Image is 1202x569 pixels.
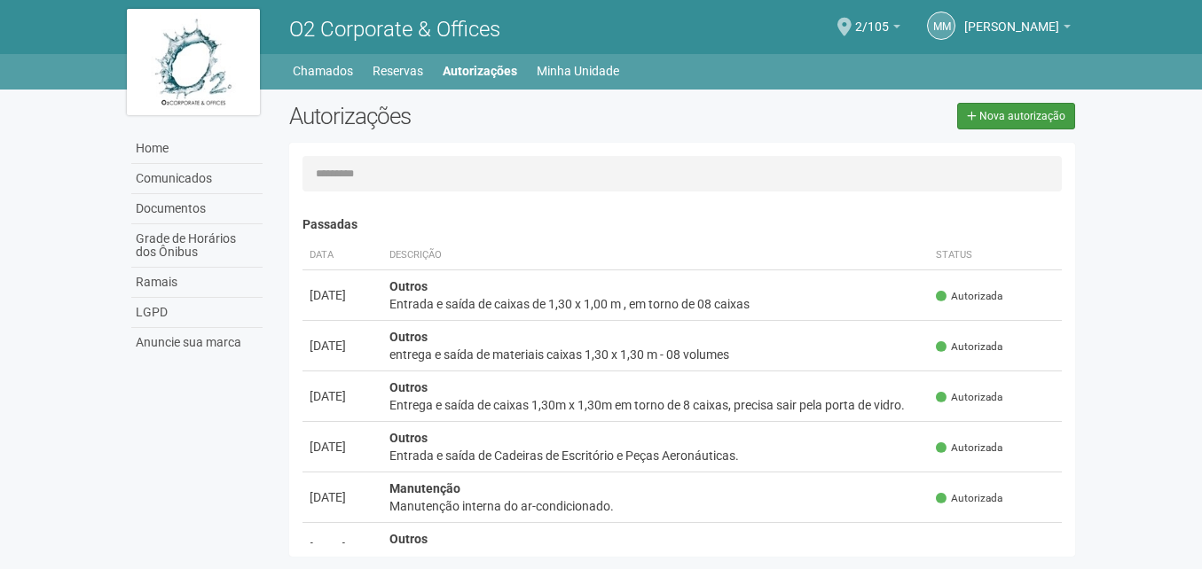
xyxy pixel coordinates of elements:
div: Entrega e saída de caixas 1,30m x 1,30m em torno de 8 caixas, precisa sair pela porta de vidro. [389,396,923,414]
a: Autorizações [443,58,517,83]
span: Autorizada [936,542,1002,557]
span: O2 Corporate & Offices [289,17,500,42]
a: Minha Unidade [537,58,619,83]
th: Descrição [382,241,930,270]
img: logo.jpg [127,9,260,115]
a: Grade de Horários dos Ônibus [131,224,263,268]
a: Nova autorização [957,103,1075,129]
div: Entrada e saída de caixas de 1,30 x 1,00 m , em torno de 08 caixas [389,295,923,313]
a: Documentos [131,194,263,224]
a: Comunicados [131,164,263,194]
a: MM [927,12,955,40]
div: [DATE] [310,488,375,506]
a: 2/105 [855,22,900,36]
span: Autorizada [936,289,1002,304]
strong: Outros [389,380,428,394]
strong: Outros [389,532,428,546]
span: Autorizada [936,440,1002,456]
strong: Manutenção [389,481,460,495]
a: Ramais [131,268,263,298]
a: LGPD [131,298,263,328]
a: Reservas [373,58,423,83]
th: Data [302,241,382,270]
a: Anuncie sua marca [131,328,263,357]
th: Status [929,241,1062,270]
div: [DATE] [310,438,375,456]
span: 2/105 [855,3,889,34]
div: [DATE] [310,337,375,355]
a: [PERSON_NAME] [964,22,1071,36]
strong: Outros [389,279,428,293]
strong: Outros [389,431,428,445]
span: Autorizada [936,390,1002,405]
div: [DATE] [310,539,375,557]
div: Manutenção interna do ar-condicionado. [389,497,923,515]
div: [DATE] [310,286,375,304]
span: Autorizada [936,339,1002,355]
div: [DATE] [310,387,375,405]
span: Nova autorização [979,110,1065,122]
span: Autorizada [936,491,1002,506]
a: Chamados [293,58,353,83]
a: Home [131,134,263,164]
div: Entrada e saída de Cadeiras de Escritório e Peças Aeronáuticas. [389,447,923,464]
div: entrega e saída de materiais caixas 1,30 x 1,30 m - 08 volumes [389,346,923,363]
h4: Passadas [302,218,1063,231]
strong: Outros [389,330,428,344]
h2: Autorizações [289,103,669,129]
span: Marcelo Marins [964,3,1059,34]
